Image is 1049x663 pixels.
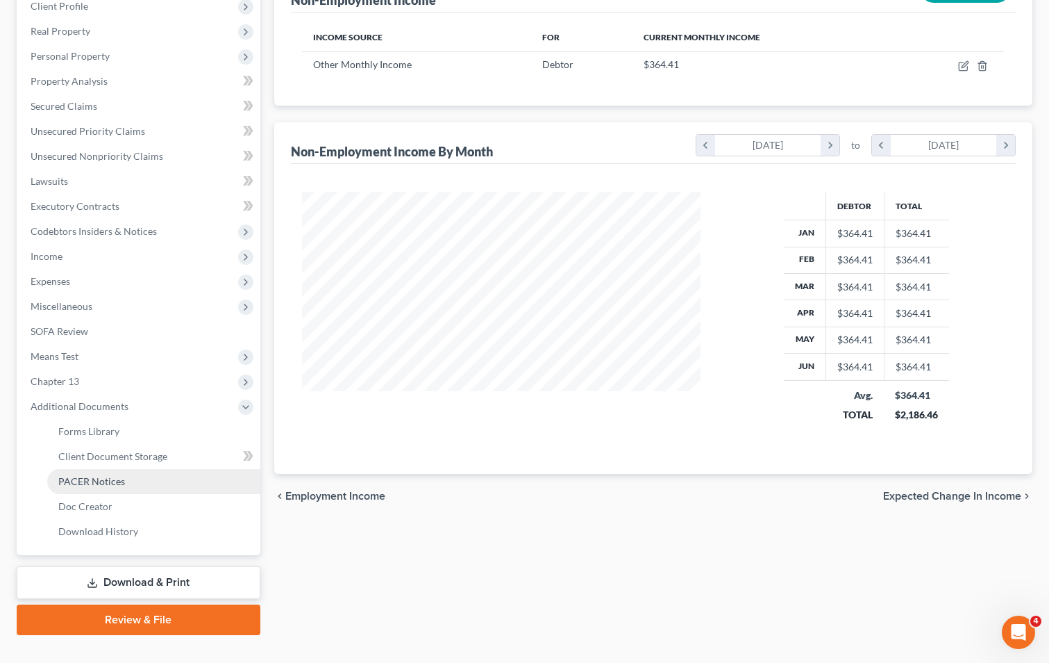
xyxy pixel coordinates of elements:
[542,58,573,70] span: Debtor
[31,25,90,37] span: Real Property
[837,280,873,294] div: $364.41
[47,494,260,519] a: Doc Creator
[696,135,715,156] i: chevron_left
[884,327,949,353] td: $364.41
[19,169,260,194] a: Lawsuits
[784,300,826,327] th: Apr
[58,525,138,537] span: Download History
[274,491,285,502] i: chevron_left
[542,32,560,42] span: For
[58,500,112,512] span: Doc Creator
[1030,616,1041,627] span: 4
[58,425,119,437] span: Forms Library
[883,491,1032,502] button: Expected Change in Income chevron_right
[58,450,167,462] span: Client Document Storage
[31,400,128,412] span: Additional Documents
[784,273,826,300] th: Mar
[31,50,110,62] span: Personal Property
[31,75,108,87] span: Property Analysis
[31,225,157,237] span: Codebtors Insiders & Notices
[837,388,873,402] div: Avg.
[19,319,260,344] a: SOFA Review
[19,144,260,169] a: Unsecured Nonpriority Claims
[313,32,383,42] span: Income Source
[837,306,873,320] div: $364.41
[644,58,679,70] span: $364.41
[19,69,260,94] a: Property Analysis
[715,135,821,156] div: [DATE]
[47,519,260,544] a: Download History
[31,250,62,262] span: Income
[31,375,79,387] span: Chapter 13
[31,100,97,112] span: Secured Claims
[825,192,884,220] th: Debtor
[895,388,938,402] div: $364.41
[19,94,260,119] a: Secured Claims
[47,444,260,469] a: Client Document Storage
[884,247,949,273] td: $364.41
[884,220,949,247] td: $364.41
[291,143,493,160] div: Non-Employment Income By Month
[17,566,260,599] a: Download & Print
[58,475,125,487] span: PACER Notices
[644,32,760,42] span: Current Monthly Income
[891,135,997,156] div: [DATE]
[884,273,949,300] td: $364.41
[31,350,78,362] span: Means Test
[837,408,873,422] div: TOTAL
[19,119,260,144] a: Unsecured Priority Claims
[31,325,88,337] span: SOFA Review
[884,192,949,220] th: Total
[31,150,163,162] span: Unsecured Nonpriority Claims
[784,354,826,380] th: Jun
[784,327,826,353] th: May
[47,469,260,494] a: PACER Notices
[837,227,873,240] div: $364.41
[31,125,145,137] span: Unsecured Priority Claims
[47,419,260,444] a: Forms Library
[1021,491,1032,502] i: chevron_right
[837,253,873,267] div: $364.41
[31,175,68,187] span: Lawsuits
[884,354,949,380] td: $364.41
[851,138,860,152] span: to
[31,275,70,287] span: Expenses
[884,300,949,327] td: $364.41
[31,200,119,212] span: Executory Contracts
[19,194,260,219] a: Executory Contracts
[895,408,938,422] div: $2,186.46
[821,135,839,156] i: chevron_right
[274,491,385,502] button: chevron_left Employment Income
[837,333,873,347] div: $364.41
[17,605,260,635] a: Review & File
[1002,616,1035,649] iframe: Intercom live chat
[996,135,1015,156] i: chevron_right
[883,491,1021,502] span: Expected Change in Income
[784,220,826,247] th: Jan
[285,491,385,502] span: Employment Income
[31,300,92,312] span: Miscellaneous
[837,360,873,374] div: $364.41
[872,135,891,156] i: chevron_left
[784,247,826,273] th: Feb
[313,58,412,70] span: Other Monthly Income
